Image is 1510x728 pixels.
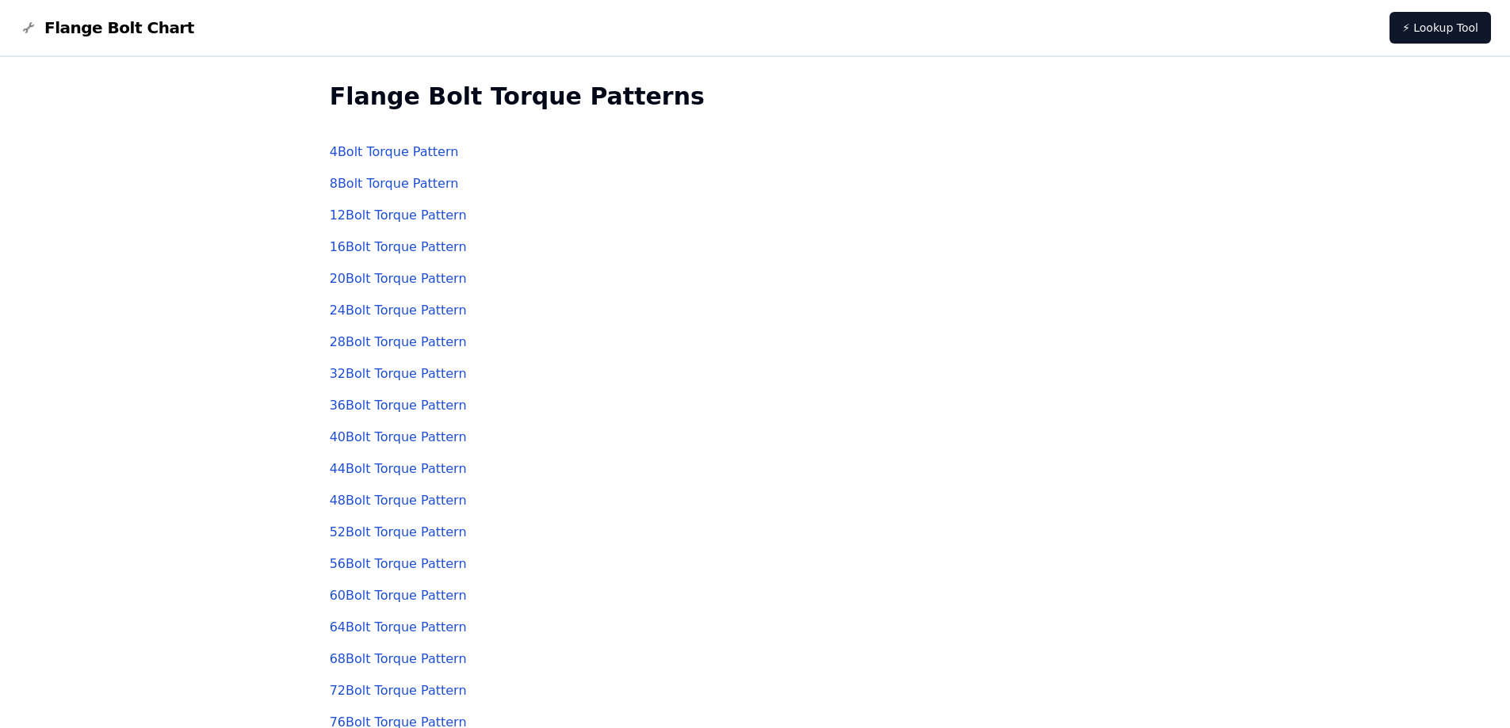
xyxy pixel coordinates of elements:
[330,556,467,571] a: 56Bolt Torque Pattern
[330,239,467,254] a: 16Bolt Torque Pattern
[330,651,467,666] a: 68Bolt Torque Pattern
[330,82,1181,111] h2: Flange Bolt Torque Patterns
[330,366,467,381] a: 32Bolt Torque Pattern
[19,18,38,37] img: Flange Bolt Chart Logo
[330,461,467,476] a: 44Bolt Torque Pattern
[330,493,467,508] a: 48Bolt Torque Pattern
[330,303,467,318] a: 24Bolt Torque Pattern
[330,619,467,635] a: 64Bolt Torque Pattern
[330,398,467,413] a: 36Bolt Torque Pattern
[330,176,459,191] a: 8Bolt Torque Pattern
[44,17,194,39] span: Flange Bolt Chart
[330,144,459,159] a: 4Bolt Torque Pattern
[330,208,467,223] a: 12Bolt Torque Pattern
[19,17,194,39] a: Flange Bolt Chart LogoFlange Bolt Chart
[330,588,467,603] a: 60Bolt Torque Pattern
[330,524,467,539] a: 52Bolt Torque Pattern
[330,429,467,444] a: 40Bolt Torque Pattern
[1390,12,1491,44] a: ⚡ Lookup Tool
[330,271,467,286] a: 20Bolt Torque Pattern
[330,334,467,349] a: 28Bolt Torque Pattern
[330,683,467,698] a: 72Bolt Torque Pattern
